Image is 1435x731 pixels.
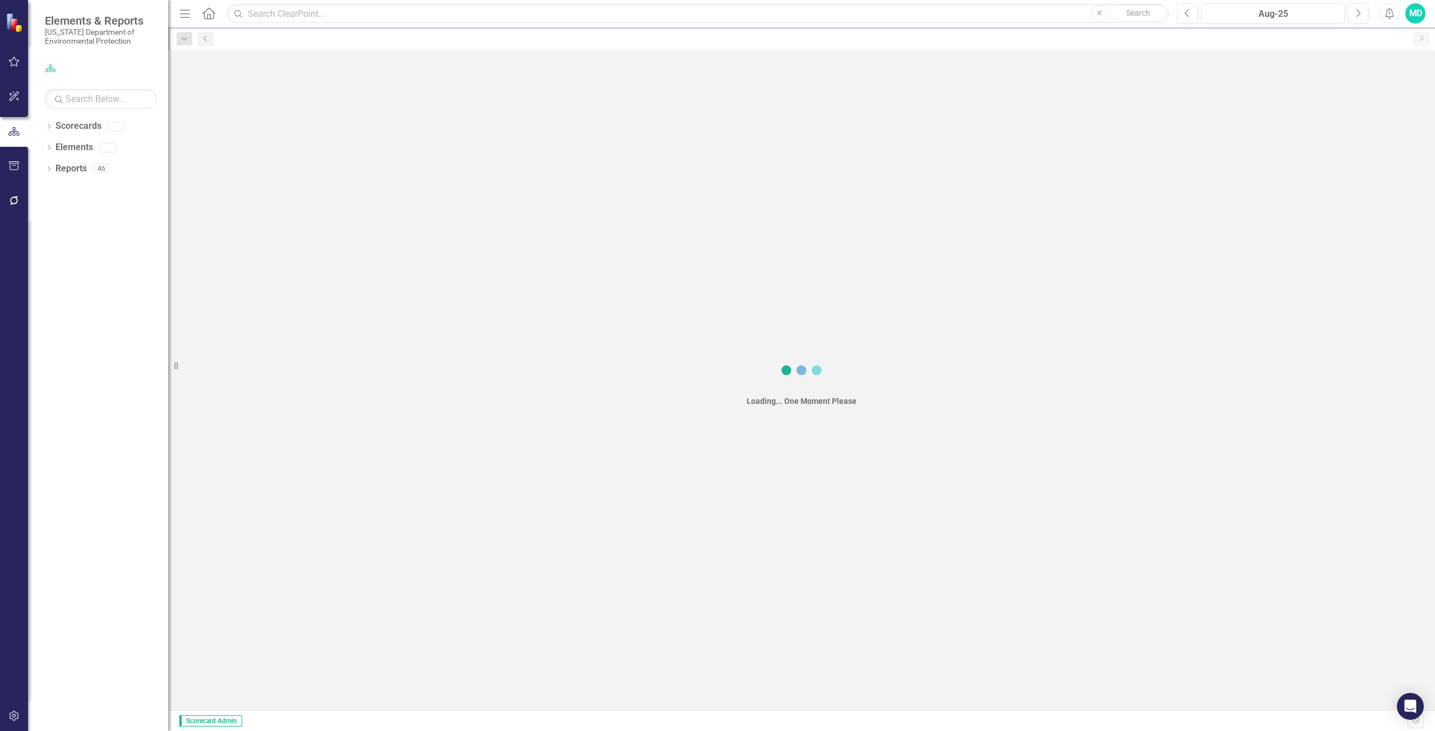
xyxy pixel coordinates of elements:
img: ClearPoint Strategy [6,13,25,32]
a: Elements [55,141,93,154]
small: [US_STATE] Department of Environmental Protection [45,27,157,46]
button: Search [1110,6,1166,21]
span: Scorecard Admin [179,715,242,727]
input: Search ClearPoint... [227,4,1169,24]
a: Reports [55,162,87,175]
button: MD [1405,3,1425,24]
div: 46 [92,164,110,174]
input: Search Below... [45,89,157,109]
a: Scorecards [55,120,101,133]
button: Aug-25 [1201,3,1345,24]
span: Elements & Reports [45,14,157,27]
div: Aug-25 [1205,7,1341,21]
span: Search [1126,8,1150,17]
div: Open Intercom Messenger [1397,693,1424,720]
div: Loading... One Moment Please [747,395,857,407]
